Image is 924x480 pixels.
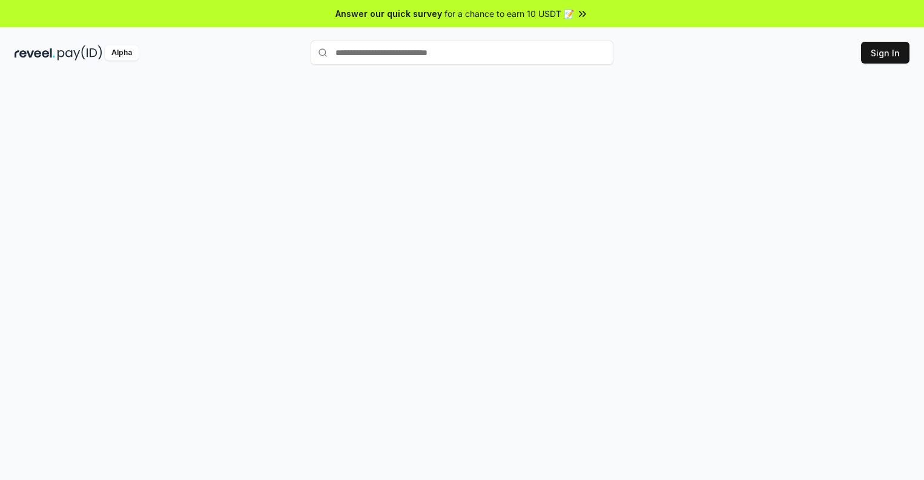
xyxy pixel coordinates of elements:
[861,42,909,64] button: Sign In
[58,45,102,61] img: pay_id
[105,45,139,61] div: Alpha
[335,7,442,20] span: Answer our quick survey
[444,7,574,20] span: for a chance to earn 10 USDT 📝
[15,45,55,61] img: reveel_dark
